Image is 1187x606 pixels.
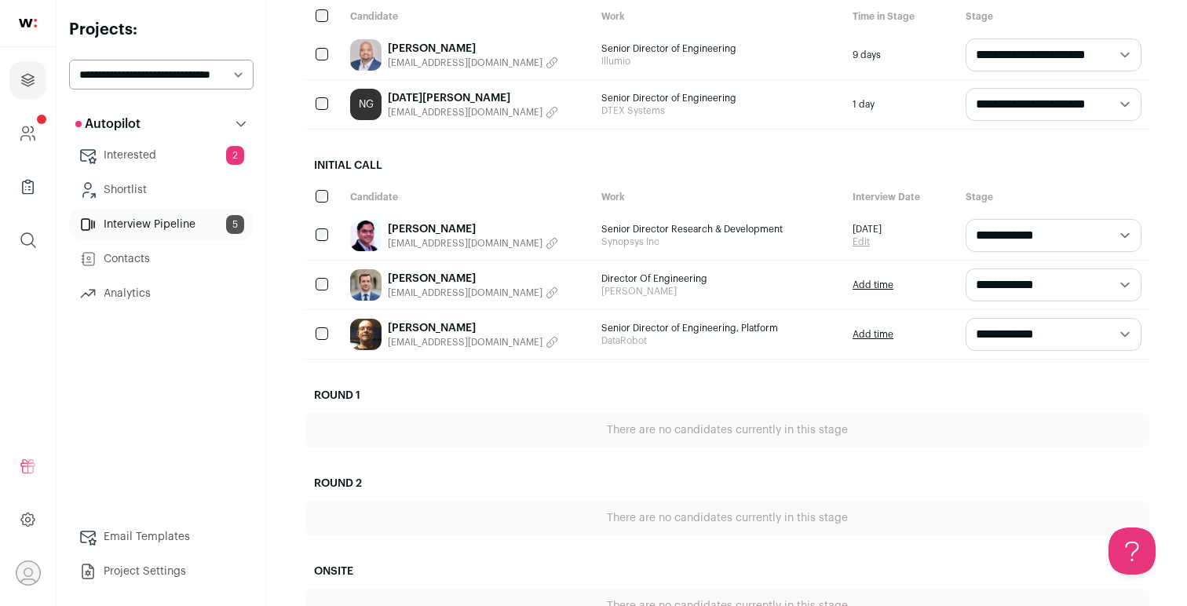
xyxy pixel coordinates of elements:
[601,55,837,68] span: Illumio
[1108,528,1156,575] iframe: Help Scout Beacon - Open
[305,413,1149,447] div: There are no candidates currently in this stage
[958,2,1149,31] div: Stage
[601,92,837,104] span: Senior Director of Engineering
[853,279,893,291] a: Add time
[601,223,837,235] span: Senior Director Research & Development
[305,501,1149,535] div: There are no candidates currently in this stage
[601,104,837,117] span: DTEX Systems
[305,554,1149,589] h2: Onsite
[69,556,254,587] a: Project Settings
[388,57,542,69] span: [EMAIL_ADDRESS][DOMAIN_NAME]
[593,183,845,211] div: Work
[388,287,558,299] button: [EMAIL_ADDRESS][DOMAIN_NAME]
[350,269,382,301] img: 6ed9f8e9323c179082f0f26bb0471a3d8df249a1acf0cfc6e009d8e9e614e09b.jpg
[69,521,254,553] a: Email Templates
[845,80,958,129] div: 1 day
[226,146,244,165] span: 2
[226,215,244,234] span: 5
[350,319,382,350] img: 84415d1c6adcdf7969ba63f7483f0a96cd287baf2b25ee4aa1b276c4b598a49d.jpg
[845,31,958,79] div: 9 days
[853,223,882,235] span: [DATE]
[350,39,382,71] img: ce044022eb386ab3a4fbcd7a48433963cf514c7d15c82a427e20de74a48e077c.jpg
[388,336,542,349] span: [EMAIL_ADDRESS][DOMAIN_NAME]
[69,19,254,41] h2: Projects:
[350,220,382,251] img: 8d43c88d70e0b85ad54239373f03963786a6ba0a43d9f6d754f7479f188f8e49.jpg
[342,183,593,211] div: Candidate
[69,243,254,275] a: Contacts
[9,115,46,152] a: Company and ATS Settings
[845,183,958,211] div: Interview Date
[601,334,837,347] span: DataRobot
[305,148,1149,183] h2: Initial Call
[388,221,558,237] a: [PERSON_NAME]
[601,235,837,248] span: Synopsys Inc
[69,140,254,171] a: Interested2
[593,2,845,31] div: Work
[601,322,837,334] span: Senior Director of Engineering, Platform
[388,106,542,119] span: [EMAIL_ADDRESS][DOMAIN_NAME]
[69,278,254,309] a: Analytics
[9,61,46,99] a: Projects
[853,328,893,341] a: Add time
[9,168,46,206] a: Company Lists
[388,287,542,299] span: [EMAIL_ADDRESS][DOMAIN_NAME]
[388,237,542,250] span: [EMAIL_ADDRESS][DOMAIN_NAME]
[305,466,1149,501] h2: Round 2
[69,209,254,240] a: Interview Pipeline5
[845,2,958,31] div: Time in Stage
[19,19,37,27] img: wellfound-shorthand-0d5821cbd27db2630d0214b213865d53afaa358527fdda9d0ea32b1df1b89c2c.svg
[75,115,141,133] p: Autopilot
[69,108,254,140] button: Autopilot
[388,57,558,69] button: [EMAIL_ADDRESS][DOMAIN_NAME]
[601,285,837,298] span: [PERSON_NAME]
[388,237,558,250] button: [EMAIL_ADDRESS][DOMAIN_NAME]
[305,378,1149,413] h2: Round 1
[388,90,558,106] a: [DATE][PERSON_NAME]
[388,41,558,57] a: [PERSON_NAME]
[350,89,382,120] a: NG
[958,183,1149,211] div: Stage
[601,42,837,55] span: Senior Director of Engineering
[601,272,837,285] span: Director Of Engineering
[388,106,558,119] button: [EMAIL_ADDRESS][DOMAIN_NAME]
[342,2,593,31] div: Candidate
[16,560,41,586] button: Open dropdown
[388,336,558,349] button: [EMAIL_ADDRESS][DOMAIN_NAME]
[388,320,558,336] a: [PERSON_NAME]
[388,271,558,287] a: [PERSON_NAME]
[853,235,882,248] a: Edit
[69,174,254,206] a: Shortlist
